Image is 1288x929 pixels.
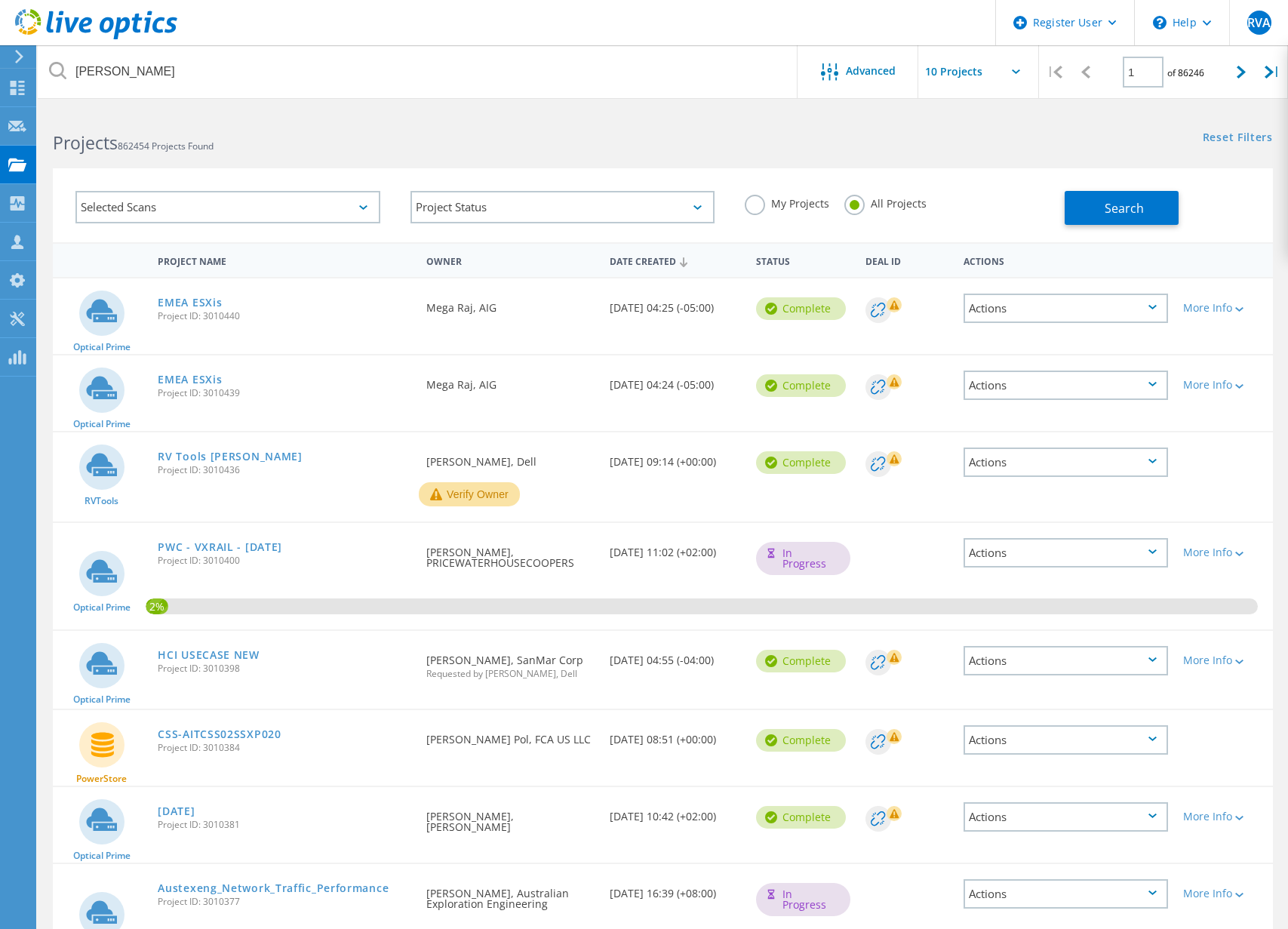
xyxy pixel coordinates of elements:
div: | [1039,45,1070,99]
div: Complete [756,806,846,829]
a: Live Optics Dashboard [15,32,177,42]
span: 862454 Projects Found [118,140,214,152]
div: Actions [964,448,1168,477]
a: CSS-AITCSS02SSXP020 [158,729,281,740]
span: RVA [1247,17,1271,29]
div: [DATE] 04:55 (-04:00) [602,631,749,681]
div: More Info [1183,380,1265,390]
div: More Info [1183,655,1265,666]
div: More Info [1183,811,1265,822]
div: More Info [1183,303,1265,313]
div: Actions [964,802,1168,832]
div: Status [749,246,859,274]
span: Project ID: 3010384 [158,743,411,752]
span: 2% [146,598,168,612]
div: Actions [964,879,1168,909]
a: Austexeng_Network_Traffic_Performance [158,883,389,894]
div: Actions [964,646,1168,675]
div: Mega Raj, AIG [419,355,602,405]
div: Complete [756,650,846,672]
span: Optical Prime [73,695,131,704]
a: EMEA ESXis [158,297,222,308]
div: Selected Scans [75,191,380,223]
span: Optical Prime [73,420,131,429]
label: My Projects [745,195,829,209]
span: of 86246 [1167,66,1204,79]
span: RVTools [85,497,118,506]
div: Owner [419,246,602,274]
span: Project ID: 3010400 [158,556,411,565]
div: Date Created [602,246,749,275]
div: [PERSON_NAME] Pol, FCA US LLC [419,710,602,760]
div: Mega Raj, AIG [419,278,602,328]
div: In Progress [756,542,851,575]
span: Optical Prime [73,851,131,860]
div: [PERSON_NAME], [PERSON_NAME] [419,787,602,847]
div: [DATE] 09:14 (+00:00) [602,432,749,482]
div: [PERSON_NAME], SanMar Corp [419,631,602,694]
div: [DATE] 16:39 (+08:00) [602,864,749,914]
div: [DATE] 08:51 (+00:00) [602,710,749,760]
span: PowerStore [76,774,127,783]
div: More Info [1183,547,1265,558]
span: Project ID: 3010398 [158,664,411,673]
div: Actions [964,538,1168,568]
span: Requested by [PERSON_NAME], Dell [426,669,595,678]
span: Optical Prime [73,343,131,352]
span: Project ID: 3010440 [158,312,411,321]
div: Actions [956,246,1176,274]
span: Search [1105,200,1144,217]
div: Complete [756,374,846,397]
div: Deal Id [858,246,955,274]
button: Search [1065,191,1179,225]
span: Project ID: 3010377 [158,897,411,906]
div: More Info [1183,888,1265,899]
div: [PERSON_NAME], Australian Exploration Engineering [419,864,602,924]
svg: \n [1153,16,1167,29]
div: Actions [964,725,1168,755]
div: Complete [756,451,846,474]
a: EMEA ESXis [158,374,222,385]
a: HCI USECASE NEW [158,650,260,660]
div: | [1257,45,1288,99]
div: [DATE] 11:02 (+02:00) [602,523,749,573]
span: Advanced [846,66,896,76]
span: Project ID: 3010439 [158,389,411,398]
div: [DATE] 10:42 (+02:00) [602,787,749,837]
a: Reset Filters [1203,132,1273,145]
a: RV Tools [PERSON_NAME] [158,451,302,462]
div: Project Status [410,191,715,223]
span: Project ID: 3010381 [158,820,411,829]
div: Project Name [150,246,419,274]
div: [PERSON_NAME], PRICEWATERHOUSECOOPERS [419,523,602,583]
div: Complete [756,729,846,752]
div: [DATE] 04:25 (-05:00) [602,278,749,328]
span: Project ID: 3010436 [158,466,411,475]
div: Actions [964,294,1168,323]
b: Projects [53,131,118,155]
span: Optical Prime [73,603,131,612]
a: PWC - VXRAIL - [DATE] [158,542,282,552]
input: Search projects by name, owner, ID, company, etc [38,45,798,98]
div: Actions [964,371,1168,400]
div: Complete [756,297,846,320]
div: [DATE] 04:24 (-05:00) [602,355,749,405]
button: Verify Owner [419,482,520,506]
div: [PERSON_NAME], Dell [419,432,602,482]
label: All Projects [844,195,927,209]
a: [DATE] [158,806,195,817]
div: In Progress [756,883,851,916]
